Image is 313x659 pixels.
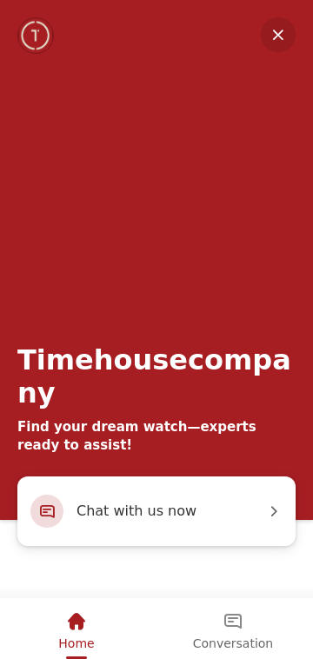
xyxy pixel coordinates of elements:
[17,418,296,455] div: Find your dream watch—experts ready to assist!
[17,476,296,546] div: Chat with us now
[193,636,273,650] span: Conversation
[77,500,265,523] span: Chat with us now
[17,343,296,409] div: Timehousecompany
[155,598,311,656] div: Conversation
[19,18,53,53] img: Company logo
[261,17,296,52] em: Minimize
[2,598,151,656] div: Home
[58,636,94,650] span: Home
